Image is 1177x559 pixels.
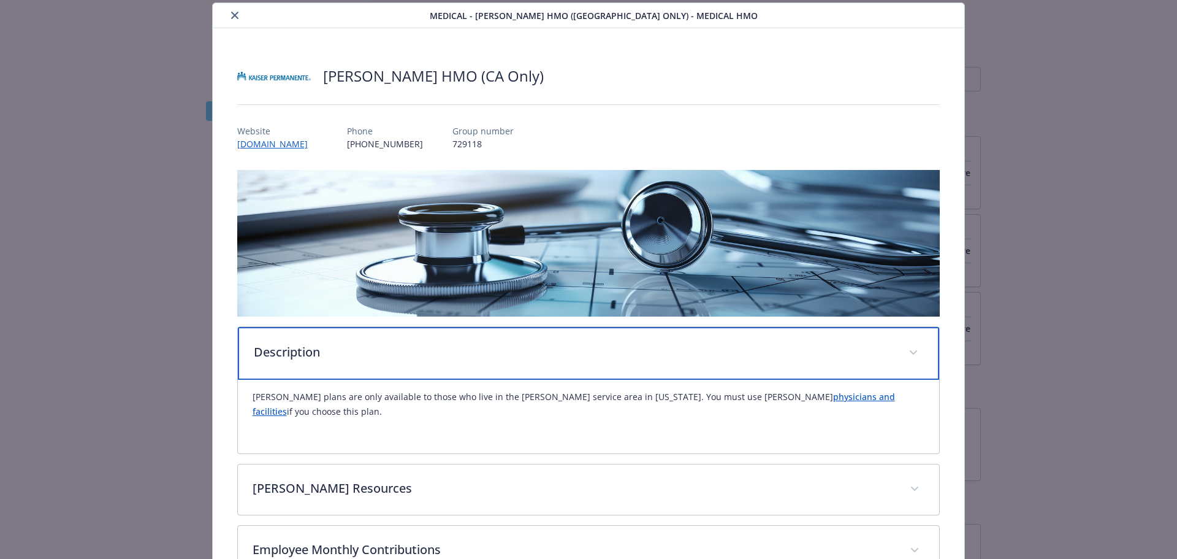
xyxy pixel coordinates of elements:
p: Description [254,343,894,361]
p: Group number [452,125,514,137]
a: physicians and facilities [253,391,895,417]
div: Description [238,327,940,380]
div: [PERSON_NAME] Resources [238,465,940,515]
img: Kaiser Permanente Insurance Company [237,58,311,94]
span: Medical - [PERSON_NAME] HMO ([GEOGRAPHIC_DATA] Only) - Medical HMO [430,9,758,22]
a: [DOMAIN_NAME] [237,138,318,150]
p: [PERSON_NAME] plans are only available to those who live in the [PERSON_NAME] service area in [US... [253,390,925,419]
p: Website [237,125,318,137]
button: close [227,8,242,23]
p: 729118 [452,137,514,150]
div: Description [238,380,940,453]
p: [PERSON_NAME] Resources [253,479,896,498]
p: Employee Monthly Contributions [253,541,896,559]
h2: [PERSON_NAME] HMO (CA Only) [323,66,544,87]
p: [PHONE_NUMBER] [347,137,423,150]
p: Phone [347,125,423,137]
img: banner [237,170,940,317]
